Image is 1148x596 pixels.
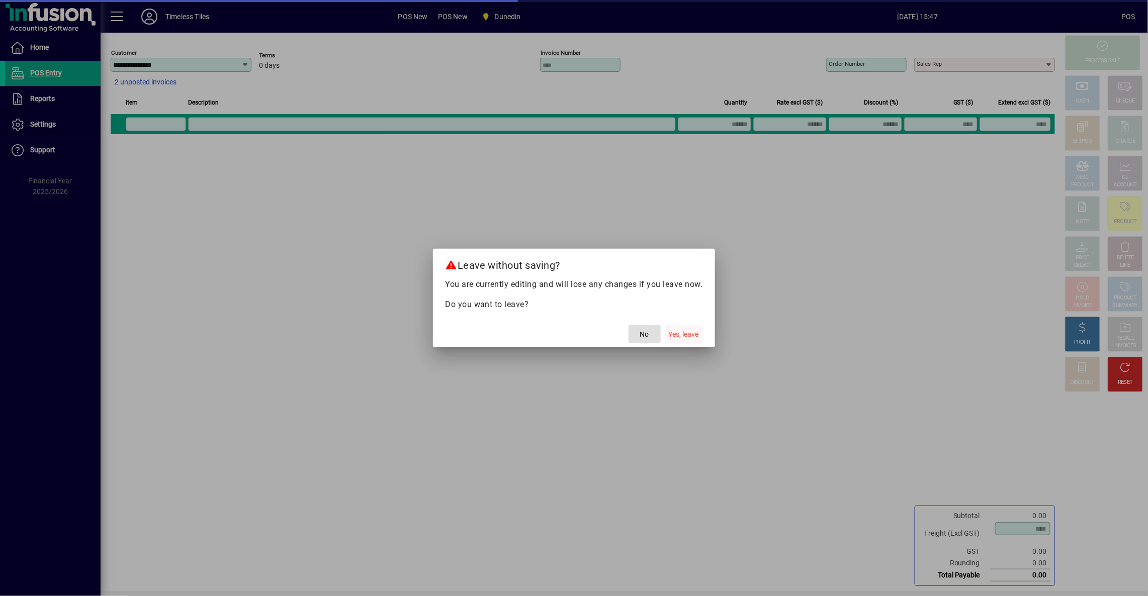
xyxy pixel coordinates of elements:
span: No [640,329,649,340]
p: You are currently editing and will lose any changes if you leave now. [445,278,703,290]
button: No [629,325,661,343]
span: Yes, leave [669,329,699,340]
button: Yes, leave [665,325,703,343]
h2: Leave without saving? [433,249,715,278]
p: Do you want to leave? [445,299,703,311]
